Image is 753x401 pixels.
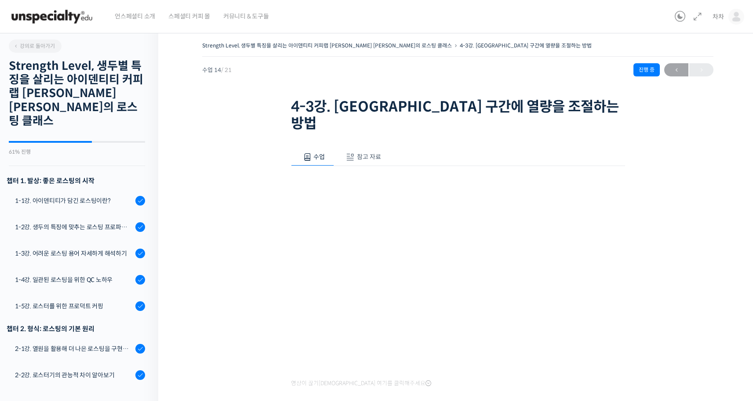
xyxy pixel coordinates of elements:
span: / 21 [221,66,232,74]
a: 강의로 돌아가기 [9,40,62,53]
div: 챕터 2. 형식: 로스팅의 기본 원리 [7,323,145,335]
div: 61% 진행 [9,149,145,155]
a: 4-3강. [GEOGRAPHIC_DATA] 구간에 열량을 조절하는 방법 [460,42,592,49]
div: 1-4강. 일관된 로스팅을 위한 QC 노하우 [15,275,133,285]
div: 진행 중 [633,63,660,76]
div: 1-2강. 생두의 특징에 맞추는 로스팅 프로파일 'Stength Level' [15,222,133,232]
div: 2-2강. 로스터기의 관능적 차이 알아보기 [15,370,133,380]
span: 참고 자료 [357,153,381,161]
div: 1-3강. 어려운 로스팅 용어 자세하게 해석하기 [15,249,133,258]
span: ← [664,64,688,76]
h3: 챕터 1. 발상: 좋은 로스팅의 시작 [7,175,145,187]
a: ←이전 [664,63,688,76]
div: 1-1강. 아이덴티티가 담긴 로스팅이란? [15,196,133,206]
span: 수업 14 [202,67,232,73]
span: 수업 [313,153,325,161]
h1: 4-3강. [GEOGRAPHIC_DATA] 구간에 열량을 조절하는 방법 [291,98,625,132]
div: 2-1강. 열원을 활용해 더 나은 로스팅을 구현하는 방법 [15,344,133,354]
span: 강의로 돌아가기 [13,43,55,49]
span: 차차 [713,13,724,21]
h2: Strength Level, 생두별 특징을 살리는 아이덴티티 커피랩 [PERSON_NAME] [PERSON_NAME]의 로스팅 클래스 [9,59,145,128]
div: 1-5강. 로스터를 위한 프로덕트 커핑 [15,301,133,311]
a: Strength Level, 생두별 특징을 살리는 아이덴티티 커피랩 [PERSON_NAME] [PERSON_NAME]의 로스팅 클래스 [202,42,452,49]
span: 영상이 끊기[DEMOGRAPHIC_DATA] 여기를 클릭해주세요 [291,380,431,387]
